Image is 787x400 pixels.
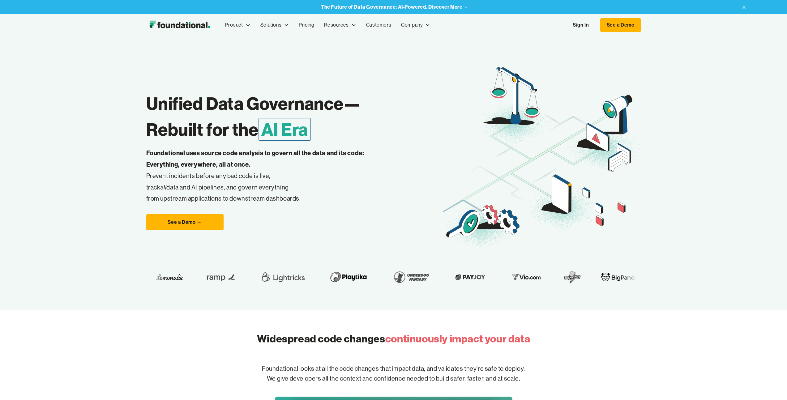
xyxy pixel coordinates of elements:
strong: Foundational uses source code analysis to govern all the data and its code: Everything, everywher... [146,149,364,168]
img: Underdog Fantasy [390,268,432,286]
span: continuously impact your data [385,332,530,345]
img: Lightricks [259,268,306,286]
div: Solutions [260,21,281,29]
img: Foundational Logo [146,19,213,31]
div: Product [220,15,255,35]
div: Company [401,21,423,29]
img: Ramp [202,268,239,286]
h2: Widespread code changes [257,332,530,346]
div: Resources [319,15,361,35]
img: Playtika [326,268,370,286]
img: Vio.com [508,272,544,282]
p: Prevent incidents before any bad code is live, track data and AI pipelines, and govern everything... [146,147,384,204]
span: AI Era [259,118,311,141]
a: Sign In [567,19,595,32]
div: Product [225,21,243,29]
a: See a Demo [600,18,641,32]
a: Pricing [294,15,319,35]
img: BigPanda [601,272,637,282]
img: Lemonade [155,272,182,282]
div: Company [396,15,435,35]
div: Resources [324,21,349,29]
p: Foundational looks at all the code changes that impact data, and validates they're safe to deploy... [196,354,592,394]
img: Payjoy [451,272,488,282]
a: Customers [361,15,396,35]
a: The Future of Data Governance: AI-Powered. Discover More → [321,4,468,10]
a: home [146,19,213,31]
h1: Unified Data Governance— Rebuilt for the [146,91,443,143]
a: See a Demo → [146,214,224,230]
em: all [160,183,167,191]
img: SuperPlay [563,268,581,286]
div: Solutions [255,15,294,35]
